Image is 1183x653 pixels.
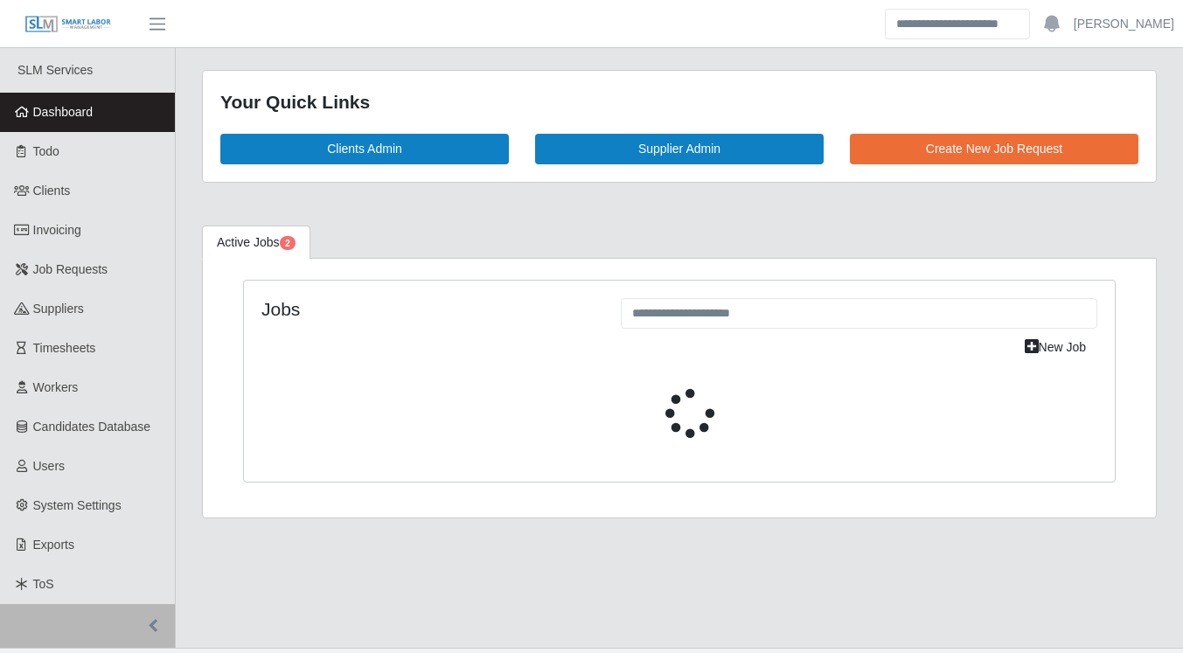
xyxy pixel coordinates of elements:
span: Todo [33,144,59,158]
a: [PERSON_NAME] [1074,15,1174,33]
span: System Settings [33,498,122,512]
span: Clients [33,184,71,198]
span: Pending Jobs [280,236,296,250]
span: Timesheets [33,341,96,355]
span: Workers [33,380,79,394]
a: Create New Job Request [850,134,1138,164]
input: Search [885,9,1030,39]
img: SLM Logo [24,15,112,34]
div: Your Quick Links [220,88,1138,116]
span: Job Requests [33,262,108,276]
a: Active Jobs [202,226,310,260]
span: Candidates Database [33,420,151,434]
span: SLM Services [17,63,93,77]
span: Dashboard [33,105,94,119]
a: Supplier Admin [535,134,824,164]
span: Invoicing [33,223,81,237]
a: New Job [1013,332,1097,363]
span: Users [33,459,66,473]
span: ToS [33,577,54,591]
a: Clients Admin [220,134,509,164]
h4: Jobs [261,298,595,320]
span: Exports [33,538,74,552]
span: Suppliers [33,302,84,316]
